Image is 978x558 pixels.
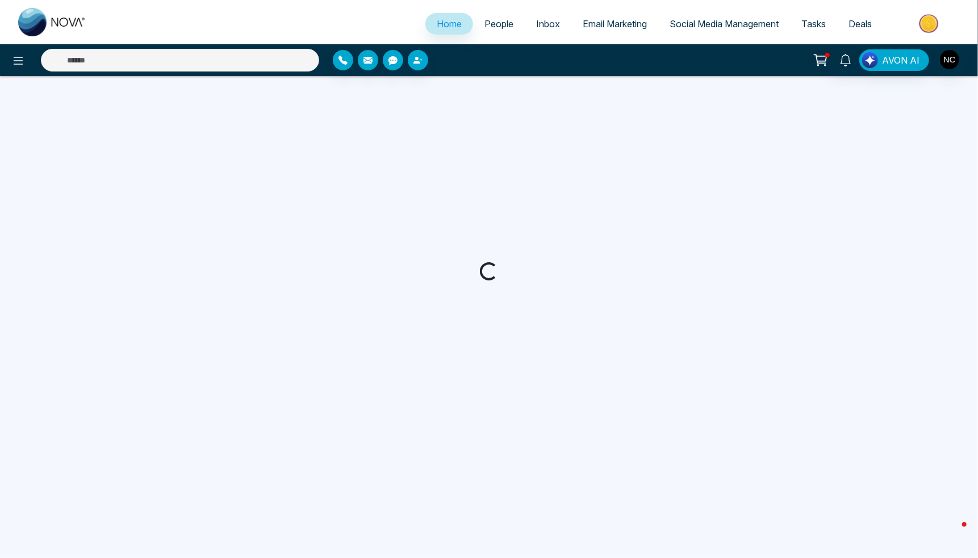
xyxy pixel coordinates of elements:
[940,50,959,69] img: User Avatar
[583,18,647,30] span: Email Marketing
[939,519,967,547] iframe: Intercom live chat
[425,13,473,35] a: Home
[837,13,883,35] a: Deals
[525,13,571,35] a: Inbox
[849,18,872,30] span: Deals
[658,13,790,35] a: Social Media Management
[437,18,462,30] span: Home
[882,53,920,67] span: AVON AI
[670,18,779,30] span: Social Media Management
[790,13,837,35] a: Tasks
[18,8,86,36] img: Nova CRM Logo
[473,13,525,35] a: People
[801,18,826,30] span: Tasks
[859,49,929,71] button: AVON AI
[862,52,878,68] img: Lead Flow
[889,11,971,36] img: Market-place.gif
[484,18,513,30] span: People
[571,13,658,35] a: Email Marketing
[536,18,560,30] span: Inbox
